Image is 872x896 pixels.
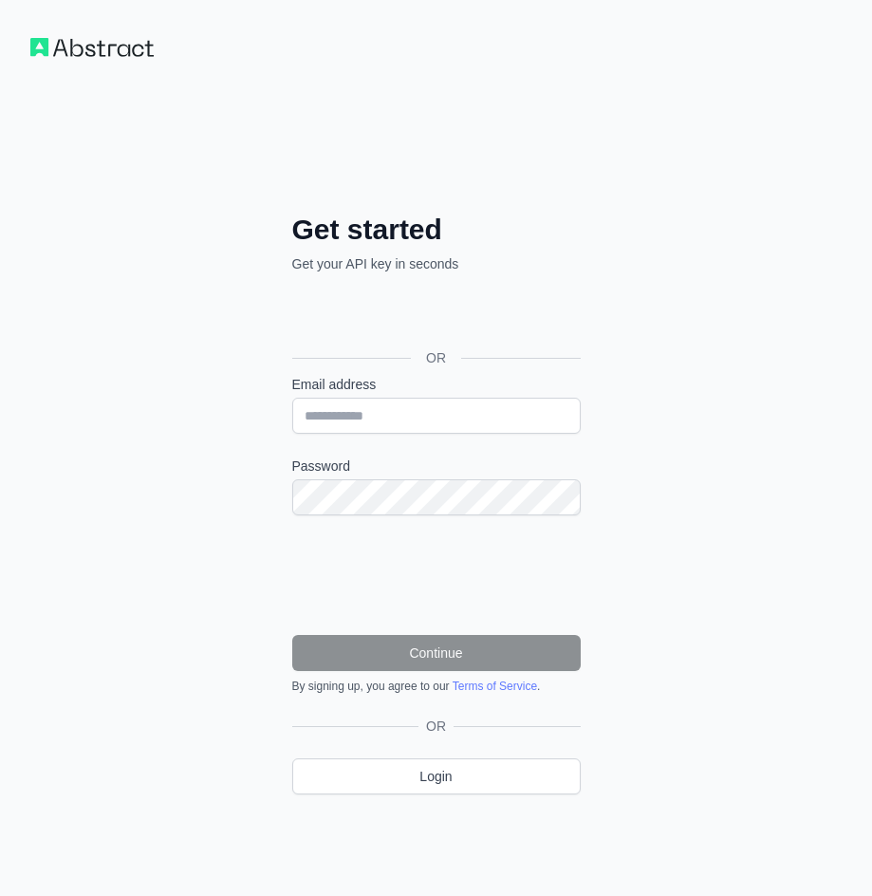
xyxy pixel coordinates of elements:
span: OR [418,717,454,736]
button: Continue [292,635,581,671]
p: Get your API key in seconds [292,254,581,273]
a: Terms of Service [453,680,537,693]
iframe: reCAPTCHA [292,538,581,612]
img: Workflow [30,38,154,57]
label: Password [292,457,581,476]
div: By signing up, you agree to our . [292,679,581,694]
a: Login [292,758,581,794]
span: OR [411,348,461,367]
h2: Get started [292,213,581,247]
iframe: Sign in with Google Button [283,294,586,336]
label: Email address [292,375,581,394]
